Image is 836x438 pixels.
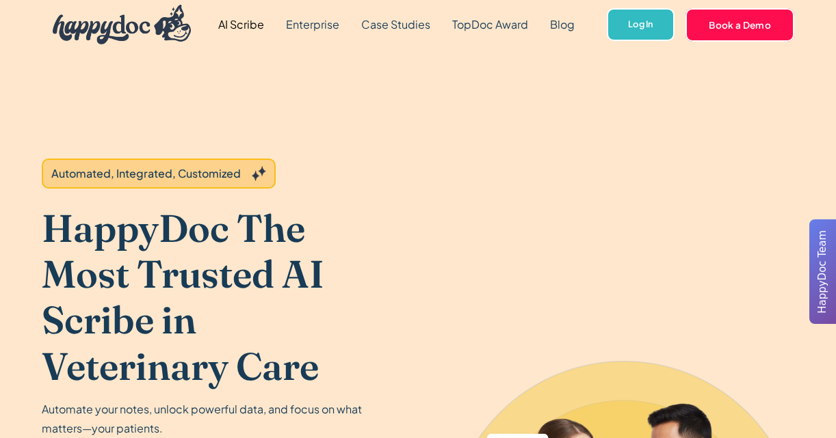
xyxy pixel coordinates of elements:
[685,8,794,41] a: Book a Demo
[42,400,370,438] p: Automate your notes, unlock powerful data, and focus on what matters—your patients.
[607,8,675,42] a: Log In
[53,5,191,44] img: HappyDoc Logo: A happy dog with his ear up, listening.
[51,165,241,182] div: Automated, Integrated, Customized
[42,1,191,48] a: home
[252,166,266,181] img: Grey sparkles.
[42,205,380,389] h1: HappyDoc The Most Trusted AI Scribe in Veterinary Care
